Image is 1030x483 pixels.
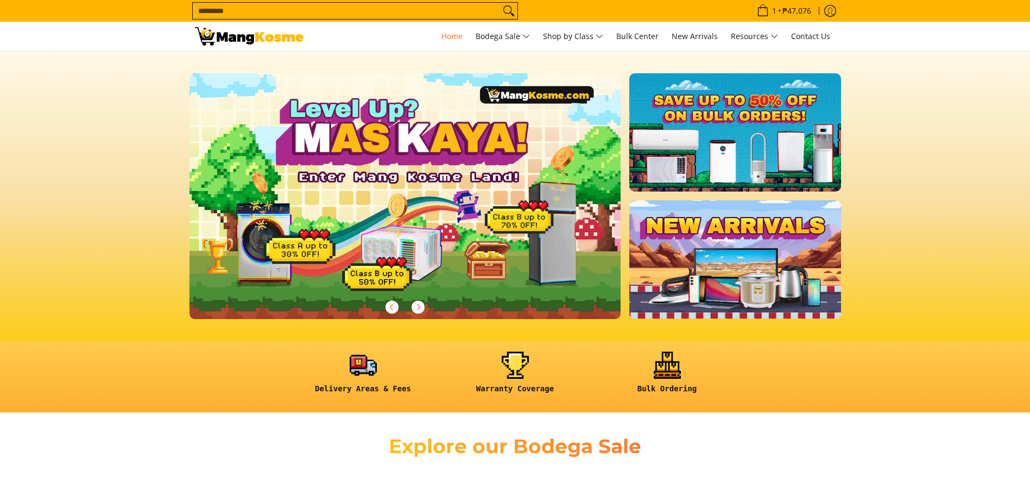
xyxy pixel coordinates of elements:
[406,295,430,319] button: Next
[611,22,664,51] a: Bulk Center
[441,31,463,41] span: Home
[543,30,603,43] span: Shop by Class
[436,22,468,51] a: Home
[725,22,783,51] a: Resources
[293,352,434,402] a: <h6><strong>Delivery Areas & Fees</strong></h6>
[538,22,609,51] a: Shop by Class
[770,7,778,15] span: 1
[731,30,778,43] span: Resources
[616,31,659,41] span: Bulk Center
[380,295,404,319] button: Previous
[791,31,830,41] span: Contact Us
[672,31,718,41] span: New Arrivals
[754,5,814,17] span: •
[786,22,836,51] a: Contact Us
[358,434,673,459] h2: Explore our Bodega Sale
[476,30,530,43] span: Bodega Sale
[195,27,304,46] img: Mang Kosme: Your Home Appliances Warehouse Sale Partner!
[314,22,836,51] nav: Main Menu
[666,22,723,51] a: New Arrivals
[500,3,517,19] button: Search
[597,352,738,402] a: <h6><strong>Bulk Ordering</strong></h6>
[445,352,586,402] a: <h6><strong>Warranty Coverage</strong></h6>
[189,73,621,319] img: Gaming desktop banner
[781,7,813,15] span: ₱47,076
[470,22,535,51] a: Bodega Sale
